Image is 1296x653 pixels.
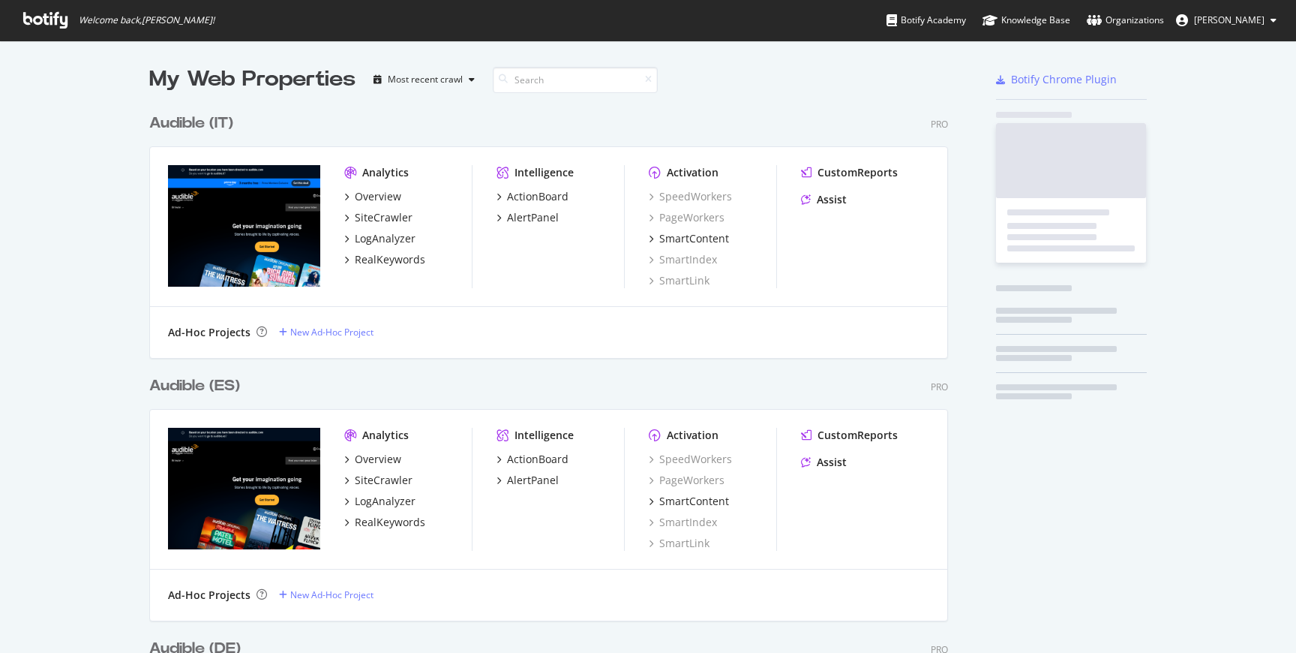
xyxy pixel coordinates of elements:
div: My Web Properties [149,65,355,95]
a: SpeedWorkers [649,189,732,204]
div: ActionBoard [507,189,568,204]
div: Pro [931,118,948,131]
a: AlertPanel [496,473,559,488]
a: SiteCrawler [344,473,412,488]
a: SmartIndex [649,515,717,530]
div: Overview [355,452,401,467]
a: Overview [344,452,401,467]
div: Knowledge Base [982,13,1070,28]
div: SmartContent [659,494,729,509]
a: Botify Chrome Plugin [996,72,1117,87]
a: Assist [801,192,847,207]
div: Assist [817,192,847,207]
div: CustomReports [817,428,898,443]
div: Most recent crawl [388,75,463,84]
a: Audible (IT) [149,113,239,134]
div: SmartContent [659,231,729,246]
div: Activation [667,428,718,443]
div: Botify Chrome Plugin [1011,72,1117,87]
div: CustomReports [817,165,898,180]
div: SiteCrawler [355,473,412,488]
div: Botify Academy [886,13,966,28]
div: Pro [931,381,948,393]
a: LogAnalyzer [344,231,415,246]
button: Most recent crawl [367,68,481,92]
div: Assist [817,455,847,470]
span: Ben Goodsell [1194,14,1264,26]
a: SmartLink [649,536,709,551]
div: Ad-Hoc Projects [168,588,250,603]
a: ActionBoard [496,452,568,467]
div: Overview [355,189,401,204]
a: SmartLink [649,273,709,288]
div: Intelligence [514,428,574,443]
div: New Ad-Hoc Project [290,326,373,339]
a: SmartContent [649,494,729,509]
a: Assist [801,455,847,470]
a: RealKeywords [344,515,425,530]
a: PageWorkers [649,473,724,488]
div: Audible (ES) [149,375,240,397]
button: [PERSON_NAME] [1164,8,1288,32]
a: SpeedWorkers [649,452,732,467]
a: New Ad-Hoc Project [279,326,373,339]
div: ActionBoard [507,452,568,467]
div: Analytics [362,428,409,443]
a: SmartContent [649,231,729,246]
a: AlertPanel [496,210,559,225]
a: SmartIndex [649,252,717,267]
a: RealKeywords [344,252,425,267]
a: Audible (ES) [149,375,246,397]
a: CustomReports [801,165,898,180]
div: Organizations [1087,13,1164,28]
div: Activation [667,165,718,180]
input: Search [493,67,658,93]
a: New Ad-Hoc Project [279,588,373,601]
div: SiteCrawler [355,210,412,225]
div: AlertPanel [507,210,559,225]
a: Overview [344,189,401,204]
div: RealKeywords [355,515,425,530]
div: RealKeywords [355,252,425,267]
img: audible.es [168,428,320,549]
div: Ad-Hoc Projects [168,325,250,340]
div: Intelligence [514,165,574,180]
a: CustomReports [801,428,898,443]
div: LogAnalyzer [355,231,415,246]
div: Audible (IT) [149,113,233,134]
div: New Ad-Hoc Project [290,588,373,601]
span: Welcome back, [PERSON_NAME] ! [79,14,214,26]
a: LogAnalyzer [344,494,415,509]
a: ActionBoard [496,189,568,204]
img: audible.it [168,165,320,287]
a: PageWorkers [649,210,724,225]
div: LogAnalyzer [355,494,415,509]
div: AlertPanel [507,473,559,488]
div: Analytics [362,165,409,180]
a: SiteCrawler [344,210,412,225]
